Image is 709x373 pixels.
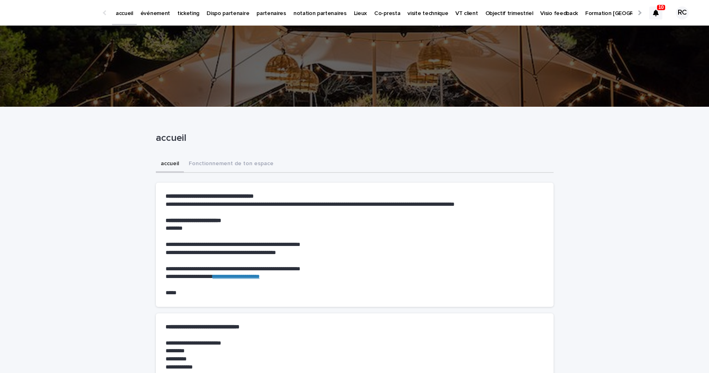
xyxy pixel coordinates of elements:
[156,132,550,144] p: accueil
[184,156,278,173] button: Fonctionnement de ton espace
[658,4,664,10] p: 10
[649,6,662,19] div: 10
[676,6,689,19] div: RC
[156,156,184,173] button: accueil
[16,5,95,21] img: Ls34BcGeRexTGTNfXpUC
